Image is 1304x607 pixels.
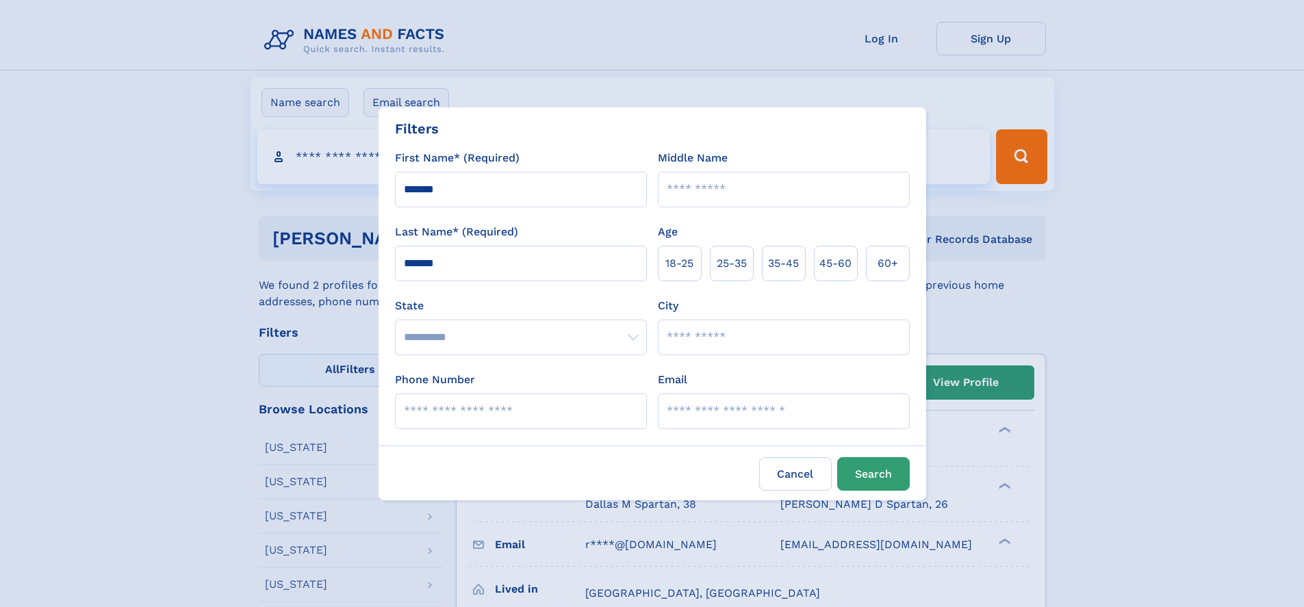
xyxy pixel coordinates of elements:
[395,150,520,166] label: First Name* (Required)
[658,372,687,388] label: Email
[717,255,747,272] span: 25‑35
[819,255,852,272] span: 45‑60
[395,298,647,314] label: State
[658,298,678,314] label: City
[878,255,898,272] span: 60+
[665,255,693,272] span: 18‑25
[658,224,678,240] label: Age
[658,150,728,166] label: Middle Name
[395,372,475,388] label: Phone Number
[768,255,799,272] span: 35‑45
[395,224,518,240] label: Last Name* (Required)
[837,457,910,491] button: Search
[759,457,832,491] label: Cancel
[395,118,439,139] div: Filters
